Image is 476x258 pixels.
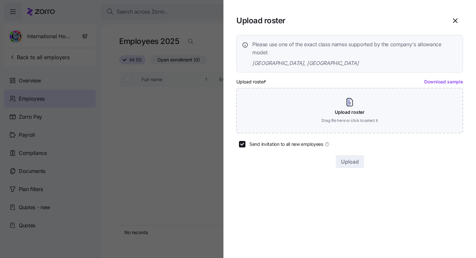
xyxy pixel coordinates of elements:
button: Upload [336,155,364,168]
label: Upload roster [236,78,267,85]
a: Download sample [424,79,463,84]
span: [GEOGRAPHIC_DATA], [GEOGRAPHIC_DATA] [252,59,458,67]
h1: Upload roster [236,16,442,26]
span: Send invitation to all new employees [249,141,323,147]
span: Please use one of the exact class names supported by the company's allowance model: [252,40,458,57]
span: Upload [341,158,359,166]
